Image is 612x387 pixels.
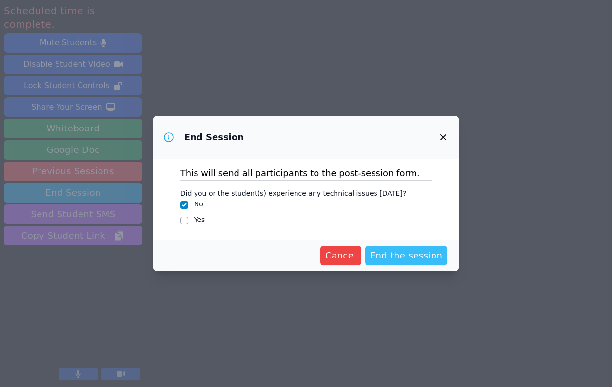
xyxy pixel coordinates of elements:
span: Cancel [325,249,356,262]
span: End the session [370,249,443,262]
legend: Did you or the student(s) experience any technical issues [DATE]? [180,184,406,199]
button: Cancel [320,246,361,265]
p: This will send all participants to the post-session form. [180,166,432,180]
h3: End Session [184,131,244,143]
button: End the session [365,246,448,265]
label: Yes [194,216,205,223]
label: No [194,200,203,208]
